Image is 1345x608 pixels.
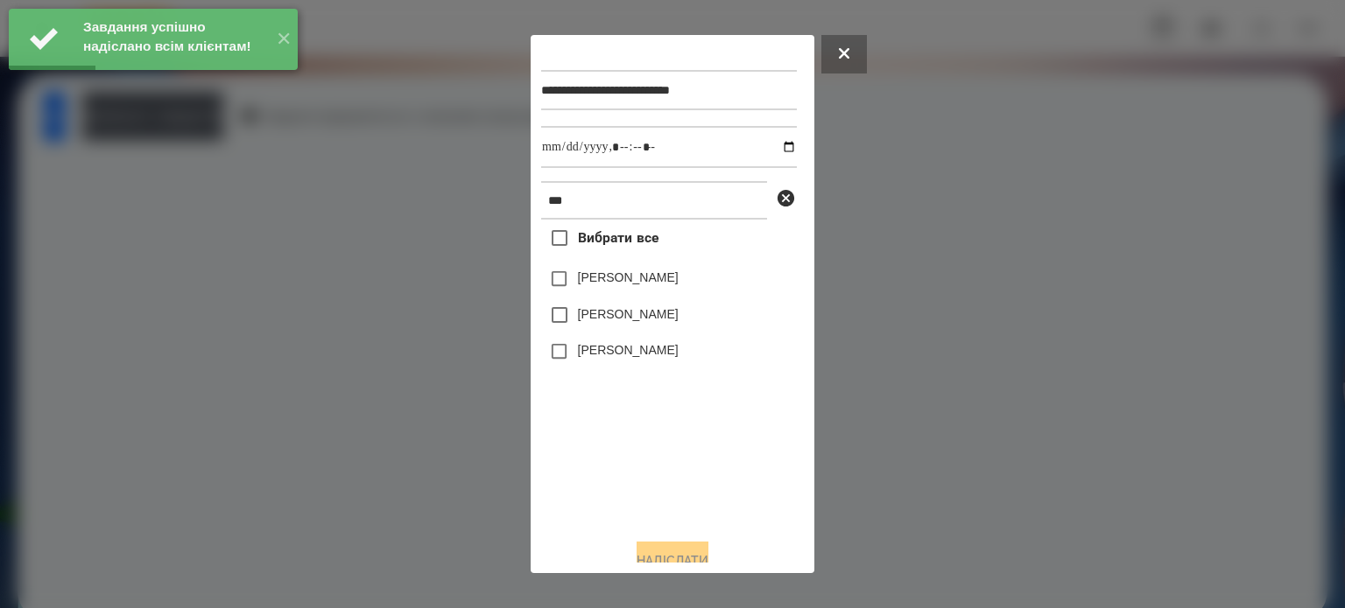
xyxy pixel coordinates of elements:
[578,269,679,286] label: [PERSON_NAME]
[637,542,708,580] button: Надіслати
[578,341,679,359] label: [PERSON_NAME]
[578,227,659,248] span: Вибрати все
[578,305,679,323] label: [PERSON_NAME]
[83,17,263,56] div: Завдання успішно надіслано всім клієнтам!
